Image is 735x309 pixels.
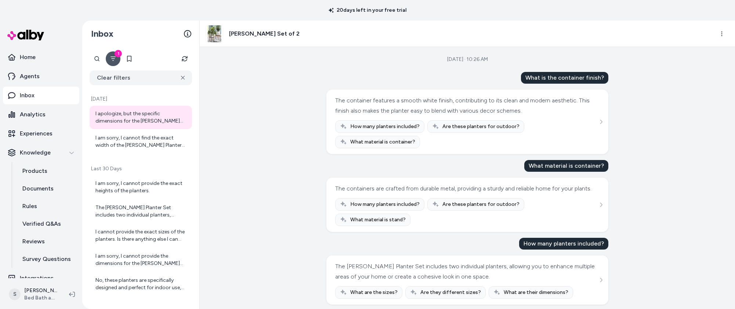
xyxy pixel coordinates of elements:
[90,95,192,103] p: [DATE]
[519,238,608,250] div: How many planters included?
[115,50,122,57] div: 1
[350,289,398,296] span: What are the sizes?
[90,248,192,272] a: I am sorry, I cannot provide the dimensions for the [PERSON_NAME] Planter Set of 2. Is there anyt...
[324,7,411,14] p: 20 days left in your free trial
[20,274,54,283] p: Integrations
[206,25,223,42] img: Dorcey-Planter-Set-of-2.jpg
[597,276,605,284] button: See more
[90,70,192,85] button: Clear filters
[95,228,188,243] div: I cannot provide the exact sizes of the planters. Is there anything else I can help you with rega...
[20,110,46,119] p: Analytics
[22,167,47,175] p: Products
[95,110,188,125] div: I apologize, but the specific dimensions for the [PERSON_NAME] Planter Set of 2 are not available...
[177,51,192,66] button: Refresh
[90,175,192,199] a: I am sorry, I cannot provide the exact heights of the planters.
[15,197,79,215] a: Rules
[90,272,192,296] a: No, these planters are specifically designed and perfect for indoor use, helping you elevate the ...
[95,180,188,195] div: I am sorry, I cannot provide the exact heights of the planters.
[90,130,192,153] a: I am sorry, I cannot find the exact width of the [PERSON_NAME] Planter Set of 2 in the product de...
[15,180,79,197] a: Documents
[597,117,605,126] button: See more
[15,233,79,250] a: Reviews
[15,250,79,268] a: Survey Questions
[3,87,79,104] a: Inbox
[95,277,188,291] div: No, these planters are specifically designed and perfect for indoor use, helping you elevate the ...
[90,224,192,247] a: I cannot provide the exact sizes of the planters. Is there anything else I can help you with rega...
[3,48,79,66] a: Home
[90,165,192,172] p: Last 30 Days
[95,204,188,219] div: The [PERSON_NAME] Planter Set includes two individual planters, allowing you to enhance multiple ...
[521,72,608,84] div: What is the container finish?
[22,237,45,246] p: Reviews
[447,56,488,63] div: [DATE] · 10:26 AM
[350,123,420,130] span: How many planters included?
[3,125,79,142] a: Experiences
[95,134,188,149] div: I am sorry, I cannot find the exact width of the [PERSON_NAME] Planter Set of 2 in the product de...
[229,29,300,38] h3: [PERSON_NAME] Set of 2
[350,216,406,223] span: What material is stand?
[350,201,420,208] span: How many planters included?
[350,138,415,146] span: What material is container?
[3,269,79,287] a: Integrations
[442,123,519,130] span: Are these planters for outdoor?
[20,53,36,62] p: Home
[24,294,57,302] span: Bed Bath and Beyond
[22,184,54,193] p: Documents
[95,252,188,267] div: I am sorry, I cannot provide the dimensions for the [PERSON_NAME] Planter Set of 2. Is there anyt...
[3,68,79,85] a: Agents
[4,283,63,306] button: S[PERSON_NAME]Bed Bath and Beyond
[20,91,35,100] p: Inbox
[335,95,598,116] div: The container features a smooth white finish, contributing to its clean and modern aesthetic. Thi...
[335,261,598,282] div: The [PERSON_NAME] Planter Set includes two individual planters, allowing you to enhance multiple ...
[9,288,21,300] span: S
[524,160,608,172] div: What material is container?
[22,202,37,211] p: Rules
[91,28,113,39] h2: Inbox
[106,51,120,66] button: Filter
[24,287,57,294] p: [PERSON_NAME]
[3,106,79,123] a: Analytics
[420,289,481,296] span: Are they different sizes?
[335,183,591,194] div: The containers are crafted from durable metal, providing a sturdy and reliable home for your plants.
[7,30,44,40] img: alby Logo
[442,201,519,208] span: Are these planters for outdoor?
[90,106,192,129] a: I apologize, but the specific dimensions for the [PERSON_NAME] Planter Set of 2 are not available...
[504,289,568,296] span: What are their dimensions?
[3,144,79,161] button: Knowledge
[20,129,52,138] p: Experiences
[15,162,79,180] a: Products
[22,255,71,263] p: Survey Questions
[20,148,51,157] p: Knowledge
[90,200,192,223] a: The [PERSON_NAME] Planter Set includes two individual planters, allowing you to enhance multiple ...
[15,215,79,233] a: Verified Q&As
[20,72,40,81] p: Agents
[22,219,61,228] p: Verified Q&As
[597,200,605,209] button: See more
